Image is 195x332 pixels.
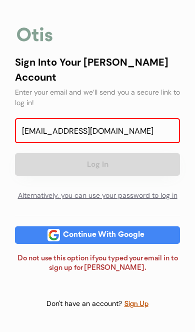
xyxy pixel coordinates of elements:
[46,299,124,309] div: Don't have an account?
[15,87,180,108] div: Enter your email and we’ll send you a secure link to log in!
[124,298,149,310] div: Sign Up
[15,254,180,273] div: Do not use this option if you typed your email in to sign up for [PERSON_NAME].
[15,186,180,206] div: Alternatively, you can use your password to log in
[15,55,180,85] div: Sign Into Your [PERSON_NAME] Account
[15,118,180,143] input: Email Address
[60,231,147,239] div: Continue With Google
[15,153,180,176] button: Log In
